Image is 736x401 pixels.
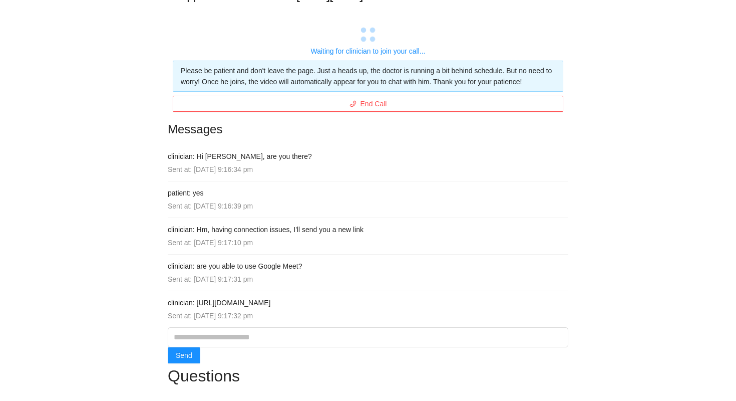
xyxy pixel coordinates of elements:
h4: clinician: Hi [PERSON_NAME], are you there? [168,151,568,162]
div: Sent at: [DATE] 9:17:10 pm [168,237,568,248]
button: phoneEnd Call [173,96,563,112]
div: Please be patient and don't leave the page. Just a heads up, the doctor is running a bit behind s... [181,65,555,87]
div: Sent at: [DATE] 9:17:32 pm [168,310,568,321]
span: phone [349,100,356,108]
h4: patient: yes [168,187,568,198]
div: Sent at: [DATE] 9:17:31 pm [168,274,568,285]
span: End Call [360,98,387,109]
h1: Questions [168,363,568,388]
h2: Messages [168,120,568,139]
div: Waiting for clinician to join your call... [173,46,563,57]
h4: clinician: [URL][DOMAIN_NAME] [168,297,568,308]
span: Send [176,350,192,361]
h4: clinician: are you able to use Google Meet? [168,261,568,272]
div: Sent at: [DATE] 9:16:34 pm [168,164,568,175]
h4: clinician: Hm, having connection issues, I'll send you a new link [168,224,568,235]
div: Sent at: [DATE] 9:16:39 pm [168,200,568,212]
button: Send [168,347,200,363]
